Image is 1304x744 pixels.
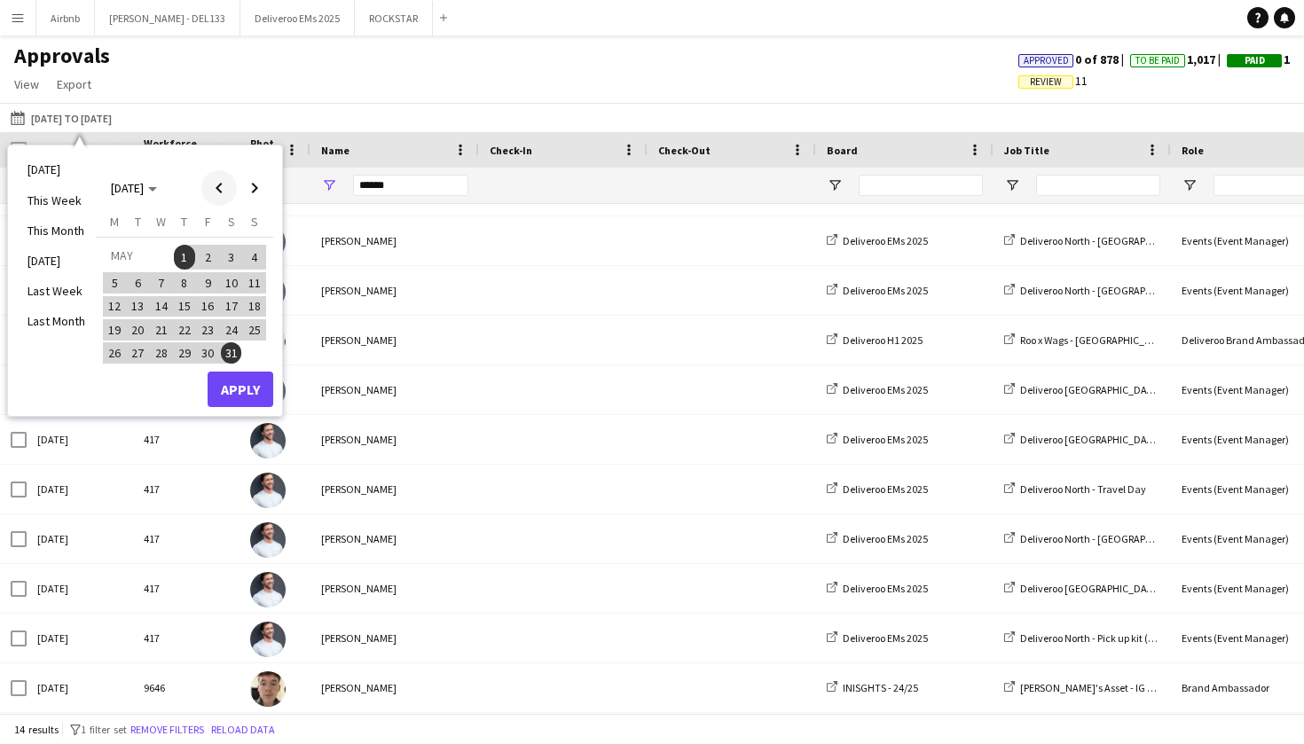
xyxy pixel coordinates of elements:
span: Deliveroo North - Pick up kit (travel day) [1020,631,1198,645]
span: 9 [197,272,218,294]
span: INISGHTS - 24/25 [843,681,918,694]
button: 23-05-2025 [196,318,219,341]
span: 14 [151,296,172,317]
button: 21-05-2025 [150,318,173,341]
img: James Whitehurst [250,622,286,657]
div: [PERSON_NAME] [310,663,479,712]
button: Remove filters [127,720,208,740]
button: Choose month and year [104,172,164,204]
img: James Whitehurst [250,522,286,558]
button: 29-05-2025 [173,341,196,364]
span: 6 [128,272,149,294]
span: Role [1182,144,1204,157]
a: Deliveroo North - Pick up kit (travel day) [1004,631,1198,645]
div: 417 [133,614,240,662]
span: Export [57,76,91,92]
div: [DATE] [27,663,133,712]
span: 13 [128,296,149,317]
button: ROCKSTAR [355,1,433,35]
span: Deliveroo North - [GEOGRAPHIC_DATA] (Full DR) [1020,532,1235,545]
span: 5 [104,272,125,294]
span: Job Title [1004,144,1049,157]
a: Export [50,73,98,96]
span: Deliveroo EMs 2025 [843,631,928,645]
button: 11-05-2025 [243,271,266,294]
div: [DATE] [27,415,133,464]
button: 16-05-2025 [196,294,219,317]
span: 1 [174,245,195,270]
a: Deliveroo H1 2025 [827,333,923,347]
button: 07-05-2025 [150,271,173,294]
button: 15-05-2025 [173,294,196,317]
span: 19 [104,319,125,341]
button: 17-05-2025 [219,294,242,317]
button: 24-05-2025 [219,318,242,341]
button: 31-05-2025 [219,341,242,364]
a: Deliveroo [GEOGRAPHIC_DATA] (Full DR) [1004,582,1202,595]
span: 2 [197,245,218,270]
td: MAY [103,244,173,271]
div: [PERSON_NAME] [310,266,479,315]
span: 7 [151,272,172,294]
span: View [14,76,39,92]
img: James Whitehurst [250,423,286,458]
span: Check-In [490,144,532,157]
li: Last Week [17,276,96,306]
button: 09-05-2025 [196,271,219,294]
div: [DATE] [27,614,133,662]
span: 10 [221,272,242,294]
button: Open Filter Menu [1004,177,1020,193]
span: Check-Out [658,144,711,157]
a: Deliveroo EMs 2025 [827,433,928,446]
a: Roo x Wags - [GEOGRAPHIC_DATA] [1004,333,1173,347]
span: 4 [244,245,265,270]
div: [PERSON_NAME] [310,614,479,662]
button: 05-05-2025 [103,271,126,294]
span: 11 [1018,73,1088,89]
img: James Bennett [250,671,286,707]
span: Deliveroo EMs 2025 [843,582,928,595]
a: Deliveroo EMs 2025 [827,383,928,396]
span: 29 [174,342,195,364]
span: Deliveroo EMs 2025 [843,482,928,496]
span: F [205,214,211,230]
span: 24 [221,319,242,341]
span: T [135,214,141,230]
span: 23 [197,319,218,341]
button: [DATE] to [DATE] [7,107,115,129]
div: [PERSON_NAME] [310,564,479,613]
span: Paid [1245,55,1265,67]
span: [DATE] [111,180,144,196]
span: Name [321,144,350,157]
span: T [181,214,187,230]
button: 13-05-2025 [126,294,149,317]
button: 01-05-2025 [173,244,196,271]
span: Photo [250,137,279,163]
span: Deliveroo [GEOGRAPHIC_DATA] (Full DR) [1020,582,1202,595]
li: [DATE] [17,246,96,276]
div: 417 [133,564,240,613]
span: 12 [104,296,125,317]
span: 0 of 878 [1018,51,1130,67]
li: Last Month [17,306,96,336]
button: 08-05-2025 [173,271,196,294]
li: [DATE] [17,154,96,184]
span: M [110,214,119,230]
a: Deliveroo EMs 2025 [827,284,928,297]
a: Deliveroo North - [GEOGRAPHIC_DATA] (Full DR) [1004,234,1235,247]
a: Deliveroo [GEOGRAPHIC_DATA] (Full DR) [1004,433,1202,446]
button: 28-05-2025 [150,341,173,364]
div: [PERSON_NAME] [310,316,479,364]
div: [PERSON_NAME] [310,514,479,563]
input: Job Title Filter Input [1036,175,1160,196]
span: Deliveroo [GEOGRAPHIC_DATA] (Full DR) [1020,383,1202,396]
div: 417 [133,415,240,464]
button: 10-05-2025 [219,271,242,294]
button: 22-05-2025 [173,318,196,341]
button: Apply [208,372,273,407]
a: [PERSON_NAME]'s Asset - IG story [1004,681,1169,694]
span: S [251,214,258,230]
a: INISGHTS - 24/25 [827,681,918,694]
button: 20-05-2025 [126,318,149,341]
span: 15 [174,296,195,317]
